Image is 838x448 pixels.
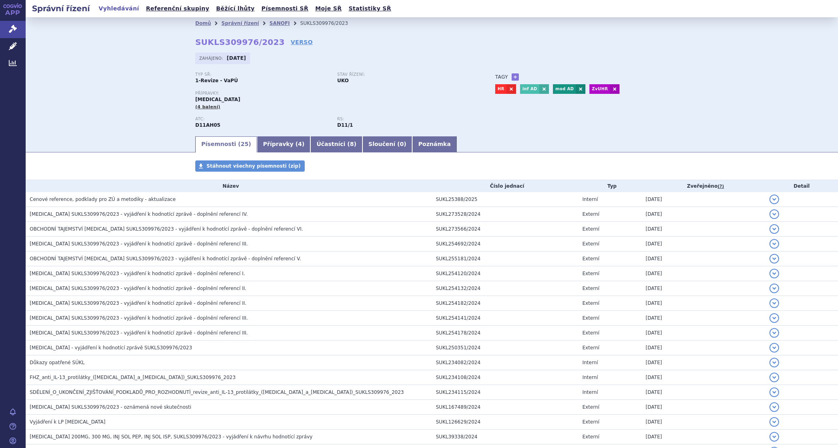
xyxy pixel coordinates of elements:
td: [DATE] [642,251,765,266]
button: detail [769,328,779,338]
span: FHZ_anti_IL-13_protilátky_(dupilumab_a_lebrikizumab)_SUKLS309976_2023 [30,375,236,380]
strong: SUKLS309976/2023 [195,37,285,47]
p: Typ SŘ: [195,72,329,77]
td: SUKL126629/2024 [432,415,578,430]
span: Externí [582,241,599,247]
button: detail [769,224,779,234]
span: Externí [582,330,599,336]
th: Číslo jednací [432,180,578,192]
span: Vyjádření k LP Dupixent [30,419,105,425]
li: SUKLS309976/2023 [300,17,358,29]
a: HR [495,84,506,94]
td: SUKL234082/2024 [432,355,578,370]
span: DUPIXENT SUKLS309976/2023 - vyjádření k hodnotící zprávě - doplnění referencí II. [30,286,247,291]
span: 8 [350,141,354,147]
button: detail [769,298,779,308]
span: Externí [582,419,599,425]
strong: 1-Revize - VaPÚ [195,78,238,83]
td: [DATE] [642,400,765,415]
span: SDĚLENÍ_O_UKONČENÍ_ZJIŠŤOVÁNÍ_PODKLADŮ_PRO_ROZHODNUTÍ_revize_anti_IL-13_protilátky_(dupilumab_a_l... [30,389,404,395]
span: DUPIXENT SUKLS309976/2023 - oznámená nové skutečnosti [30,404,191,410]
span: Externí [582,211,599,217]
a: ZvUHR [589,84,610,94]
td: SUKL250351/2024 [432,341,578,355]
span: Externí [582,404,599,410]
p: Stav řízení: [337,72,471,77]
span: DUPIXENT SUKLS309976/2023 - vyjádření k hodnotící zprávě - doplnění referencí III. [30,241,248,247]
a: Písemnosti SŘ [259,3,311,14]
span: 0 [400,141,404,147]
a: Písemnosti (25) [195,136,257,152]
button: detail [769,313,779,323]
td: SUKL234115/2024 [432,385,578,400]
span: DUPIXENT 200MG, 300 MG, INJ SOL PEP, INJ SOL ISP, SUKLS309976/2023 - vyjádření k návrhu hodnotící... [30,434,312,440]
th: Název [26,180,432,192]
span: Externí [582,226,599,232]
td: [DATE] [642,326,765,341]
span: Důkazy opatřené SÚKL [30,360,85,365]
p: RS: [337,117,471,122]
td: [DATE] [642,207,765,222]
td: SUKL255181/2024 [432,251,578,266]
p: Přípravky: [195,91,479,96]
td: [DATE] [642,355,765,370]
span: OBCHODNÍ TAJEMSTVÍ DUPIXENT SUKLS309976/2023 - vyjádření k hodnotící zprávě - doplnění referencí V. [30,256,301,262]
td: SUKL25388/2025 [432,192,578,207]
abbr: (?) [718,184,724,189]
span: Externí [582,434,599,440]
span: (4 balení) [195,104,221,109]
button: detail [769,402,779,412]
td: SUKL254120/2024 [432,266,578,281]
td: SUKL167489/2024 [432,400,578,415]
th: Typ [578,180,642,192]
button: detail [769,387,779,397]
td: SUKL254141/2024 [432,311,578,326]
strong: UKO [337,78,349,83]
button: detail [769,358,779,367]
td: [DATE] [642,311,765,326]
a: SANOFI [269,20,290,26]
td: [DATE] [642,296,765,311]
span: OBCHODNÍ TAJEMSTVÍ DUPIXENT SUKLS309976/2023 - vyjádření k hodnotící zprávě - doplnění referencí VI. [30,226,303,232]
button: detail [769,284,779,293]
td: SUKL254178/2024 [432,326,578,341]
span: 4 [298,141,302,147]
span: Externí [582,286,599,291]
a: Poznámka [412,136,457,152]
span: [MEDICAL_DATA] [195,97,240,102]
span: Interní [582,375,598,380]
span: Stáhnout všechny písemnosti (zip) [206,163,301,169]
span: Externí [582,300,599,306]
span: DUPIXENT SUKLS309976/2023 - vyjádření k hodnotící zprávě - doplnění referencí III. [30,330,248,336]
a: inf AD [520,84,539,94]
td: [DATE] [642,415,765,430]
td: SUKL273528/2024 [432,207,578,222]
span: Interní [582,389,598,395]
span: Cenové reference, podklady pro ZÚ a metodiky - aktualizace [30,197,176,202]
button: detail [769,432,779,442]
td: SUKL273566/2024 [432,222,578,237]
td: [DATE] [642,430,765,444]
td: [DATE] [642,370,765,385]
a: Účastníci (8) [310,136,362,152]
span: Externí [582,315,599,321]
button: detail [769,417,779,427]
span: Externí [582,256,599,262]
a: Sloučení (0) [362,136,412,152]
button: detail [769,209,779,219]
td: [DATE] [642,222,765,237]
a: mod AD [553,84,576,94]
a: VERSO [291,38,313,46]
a: Stáhnout všechny písemnosti (zip) [195,160,305,172]
span: DUPIXENT - vyjádření k hodnotící zprávě SUKLS309976/2023 [30,345,192,351]
span: Externí [582,345,599,351]
a: Statistiky SŘ [346,3,393,14]
td: [DATE] [642,281,765,296]
td: [DATE] [642,266,765,281]
span: Interní [582,360,598,365]
td: [DATE] [642,385,765,400]
a: Přípravky (4) [257,136,310,152]
a: Vyhledávání [96,3,142,14]
a: Běžící lhůty [214,3,257,14]
td: [DATE] [642,192,765,207]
